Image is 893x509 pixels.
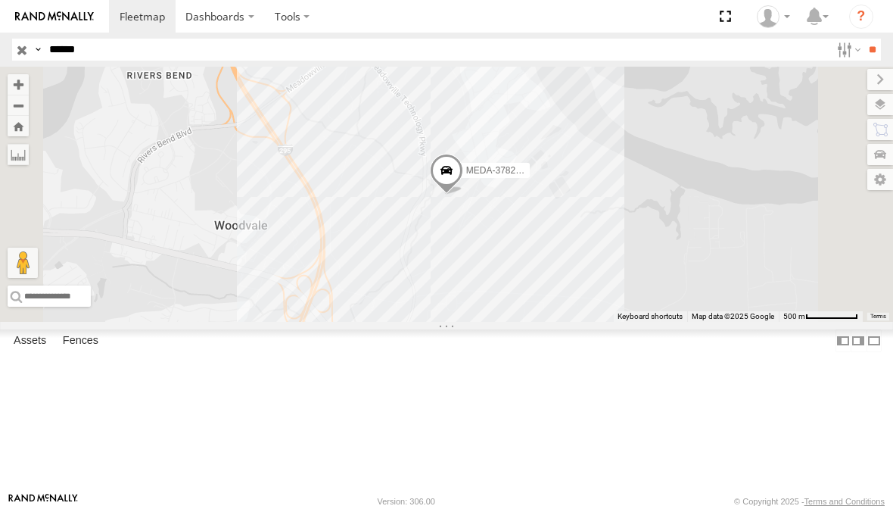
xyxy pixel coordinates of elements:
[15,11,94,22] img: rand-logo.svg
[8,494,78,509] a: Visit our Website
[870,314,886,320] a: Terms (opens in new tab)
[779,311,863,322] button: Map Scale: 500 m per 66 pixels
[8,144,29,165] label: Measure
[6,330,54,351] label: Assets
[835,329,851,351] label: Dock Summary Table to the Left
[831,39,863,61] label: Search Filter Options
[466,164,553,175] span: MEDA-378267-Swing
[867,169,893,190] label: Map Settings
[849,5,873,29] i: ?
[751,5,795,28] div: Laura Shifflett
[618,311,683,322] button: Keyboard shortcuts
[8,116,29,136] button: Zoom Home
[32,39,44,61] label: Search Query
[8,95,29,116] button: Zoom out
[734,497,885,506] div: © Copyright 2025 -
[692,312,774,320] span: Map data ©2025 Google
[55,330,106,351] label: Fences
[804,497,885,506] a: Terms and Conditions
[8,248,38,278] button: Drag Pegman onto the map to open Street View
[378,497,435,506] div: Version: 306.00
[783,312,805,320] span: 500 m
[8,74,29,95] button: Zoom in
[867,329,882,351] label: Hide Summary Table
[851,329,866,351] label: Dock Summary Table to the Right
